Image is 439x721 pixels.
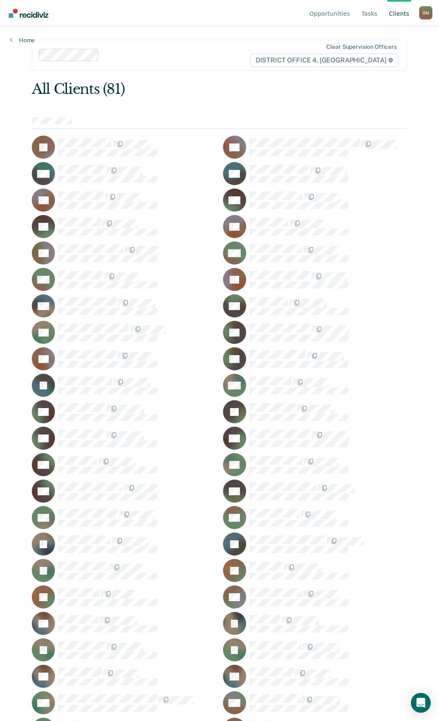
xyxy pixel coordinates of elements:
[250,54,399,67] span: DISTRICT OFFICE 4, [GEOGRAPHIC_DATA]
[419,6,432,19] div: S M
[419,6,432,19] button: Profile dropdown button
[10,36,35,44] a: Home
[326,43,396,50] div: Clear supervision officers
[9,9,48,18] img: Recidiviz
[411,693,431,713] div: Open Intercom Messenger
[32,81,332,98] div: All Clients (81)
